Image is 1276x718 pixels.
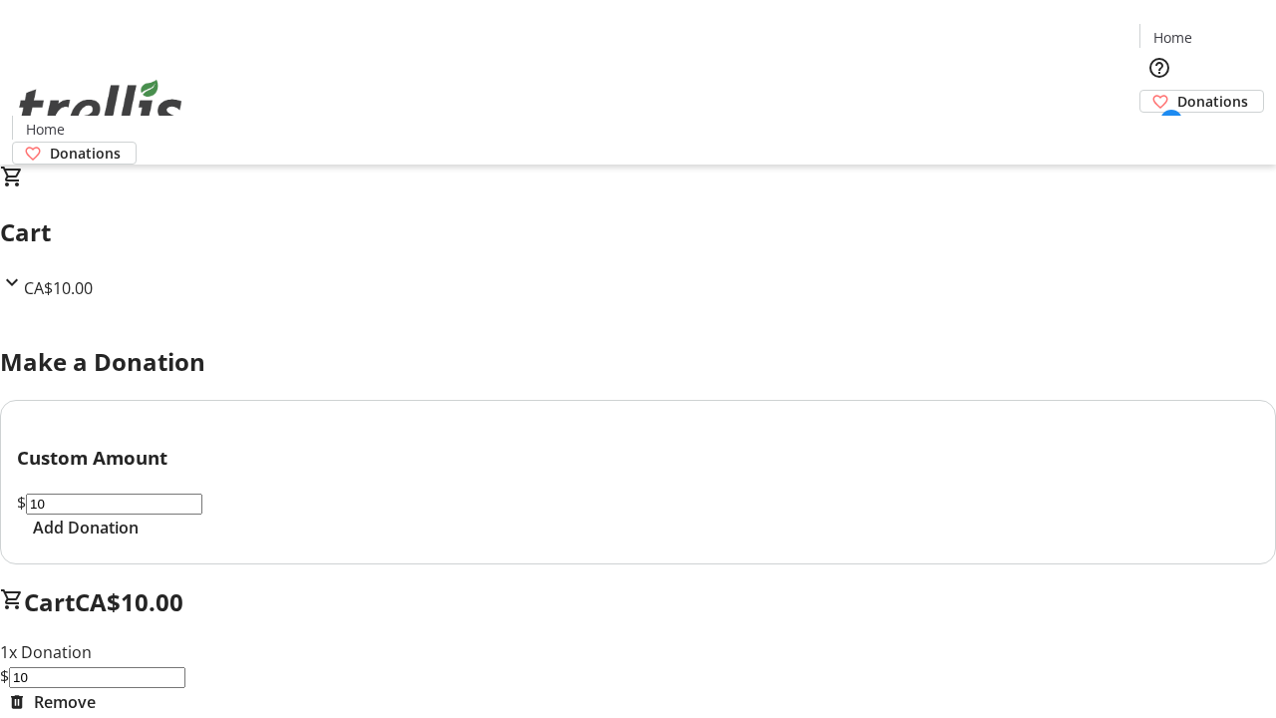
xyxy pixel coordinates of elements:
span: Add Donation [33,516,139,539]
a: Home [1140,27,1204,48]
button: Help [1139,48,1179,88]
span: Remove [34,690,96,714]
input: Donation Amount [9,667,185,688]
span: Donations [50,143,121,164]
span: CA$10.00 [24,277,93,299]
a: Donations [12,142,137,165]
span: Home [26,119,65,140]
a: Donations [1139,90,1264,113]
h3: Custom Amount [17,444,1259,472]
button: Add Donation [17,516,155,539]
img: Orient E2E Organization SdwJoS00mz's Logo [12,58,189,158]
span: Home [1153,27,1192,48]
span: $ [17,492,26,514]
input: Donation Amount [26,494,202,515]
span: CA$10.00 [75,585,183,618]
a: Home [13,119,77,140]
span: Donations [1177,91,1248,112]
button: Cart [1139,113,1179,153]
